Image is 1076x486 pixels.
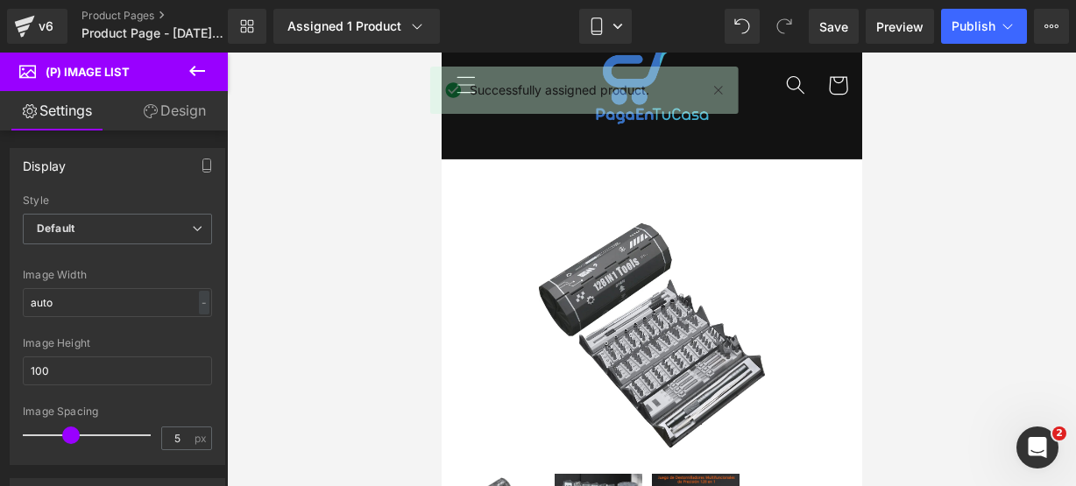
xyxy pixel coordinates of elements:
[333,11,375,53] summary: Búsqueda
[7,9,67,44] a: v6
[23,288,212,317] input: auto
[199,291,209,314] div: -
[81,9,257,23] a: Product Pages
[1034,9,1069,44] button: More
[819,18,848,36] span: Save
[37,222,74,235] b: Default
[876,18,924,36] span: Preview
[470,81,649,100] span: Successfully assigned product.
[1016,426,1058,468] iframe: Intercom live chat
[117,91,231,130] a: Design
[35,15,57,38] div: v6
[866,9,934,44] a: Preview
[23,356,212,385] input: auto
[23,337,212,349] div: Image Height
[952,19,995,33] span: Publish
[23,269,212,281] div: Image Width
[97,159,323,407] img: ProFix Precision
[941,9,1027,44] button: Publish
[3,11,45,53] summary: Menú
[228,9,266,44] a: New Library
[81,26,223,40] span: Product Page - [DATE] 19:06:53
[725,9,760,44] button: Undo
[287,18,426,35] div: Assigned 1 Product
[23,405,212,418] div: Image Spacing
[195,433,209,444] span: px
[767,9,802,44] button: Redo
[23,194,212,207] div: Style
[46,65,130,79] span: (P) Image List
[1052,426,1066,440] span: 2
[23,149,66,173] div: Display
